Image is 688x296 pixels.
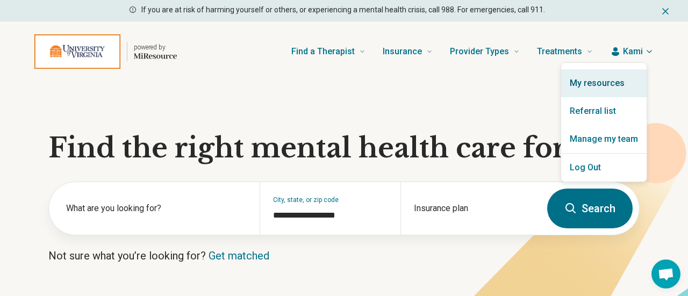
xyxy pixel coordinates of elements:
[561,63,647,182] section: Kami
[561,62,647,182] div: Kami
[561,154,647,182] button: Log Out
[561,69,647,97] a: My resources
[561,97,647,125] a: Referral list
[561,125,647,153] a: Manage my team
